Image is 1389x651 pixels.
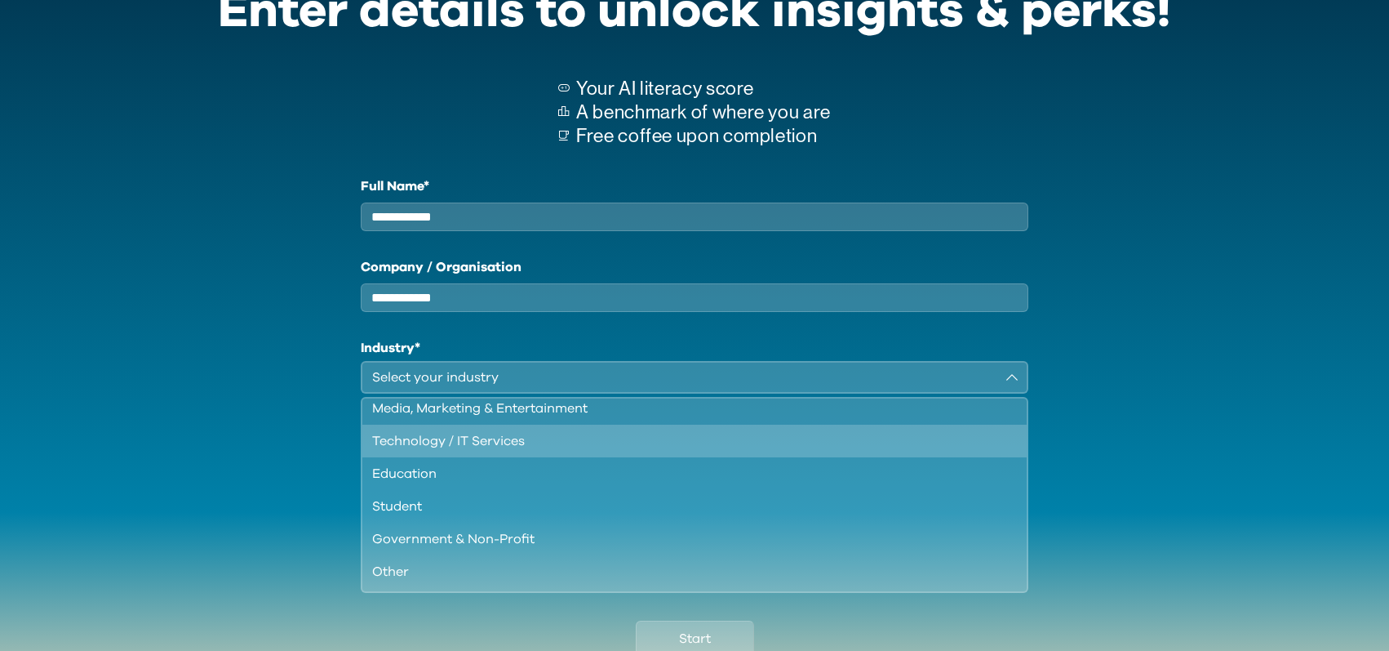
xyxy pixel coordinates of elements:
[361,338,1028,358] h1: Industry*
[576,77,831,100] p: Your AI literacy score
[372,497,997,516] div: Student
[576,100,831,124] p: A benchmark of where you are
[372,368,994,387] div: Select your industry
[361,257,1028,277] label: Company / Organisation
[372,464,997,484] div: Education
[361,176,1028,196] label: Full Name*
[361,397,1028,593] ul: Select your industry
[361,361,1028,394] button: Select your industry
[372,529,997,549] div: Government & Non-Profit
[372,562,997,582] div: Other
[372,399,997,418] div: Media, Marketing & Entertainment
[679,629,711,649] span: Start
[576,124,831,148] p: Free coffee upon completion
[372,431,997,451] div: Technology / IT Services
